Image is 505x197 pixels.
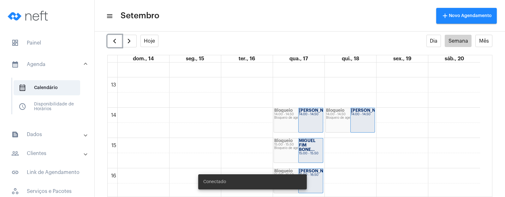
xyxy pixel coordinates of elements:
[19,103,26,110] span: sidenav icon
[11,131,19,138] mat-icon: sidenav icon
[5,3,52,28] img: logo-neft-novo-2.png
[203,179,226,185] span: Conectado
[6,165,88,180] span: Link de Agendamento
[299,152,323,155] div: 15:00 - 15:50
[185,55,205,62] a: 15 de setembro de 2025
[274,139,293,143] strong: Bloqueio
[11,39,19,47] span: sidenav icon
[11,61,84,68] mat-panel-title: Agenda
[274,143,323,146] div: 15:00 - 15:50
[274,116,323,120] div: Bloqueio de agenda
[274,108,293,112] strong: Bloqueio
[132,55,155,62] a: 14 de setembro de 2025
[326,113,374,116] div: 14:00 - 14:50
[110,82,117,88] div: 13
[140,35,159,47] button: Hoje
[274,113,323,116] div: 14:00 - 14:50
[6,35,88,51] span: Painel
[4,54,94,75] mat-expansion-panel-header: sidenav iconAgenda
[107,35,122,47] button: Semana Anterior
[274,146,323,150] div: Bloqueio de agenda
[237,55,256,62] a: 16 de setembro de 2025
[392,55,413,62] a: 19 de setembro de 2025
[475,35,492,47] button: Mês
[11,61,19,68] mat-icon: sidenav icon
[11,150,19,157] mat-icon: sidenav icon
[11,169,19,176] mat-icon: sidenav icon
[121,11,159,21] span: Setembro
[106,12,112,20] mat-icon: sidenav icon
[288,55,309,62] a: 17 de setembro de 2025
[11,131,84,138] mat-panel-title: Dados
[326,116,374,120] div: Bloqueio de agenda
[436,8,497,24] button: Novo Agendamento
[110,143,117,148] div: 15
[110,112,117,118] div: 14
[122,35,137,47] button: Próximo Semana
[110,173,117,179] div: 16
[351,113,375,116] div: 14:00 - 14:50
[441,12,449,20] mat-icon: add
[19,84,26,92] span: sidenav icon
[445,35,472,47] button: Semana
[299,108,338,112] strong: [PERSON_NAME]...
[351,108,386,112] strong: [PERSON_NAME]
[326,108,344,112] strong: Bloqueio
[299,169,338,173] strong: [PERSON_NAME]...
[4,127,94,142] mat-expansion-panel-header: sidenav iconDados
[299,113,323,116] div: 14:00 - 14:50
[14,80,80,95] span: Calendário
[426,35,441,47] button: Dia
[341,55,360,62] a: 18 de setembro de 2025
[441,14,492,18] span: Novo Agendamento
[299,139,316,152] strong: MIGUEL FIM BONE...
[14,99,80,114] span: Disponibilidade de Horários
[11,150,84,157] mat-panel-title: Clientes
[4,75,94,123] div: sidenav iconAgenda
[443,55,465,62] a: 20 de setembro de 2025
[11,188,19,195] span: sidenav icon
[4,146,94,161] mat-expansion-panel-header: sidenav iconClientes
